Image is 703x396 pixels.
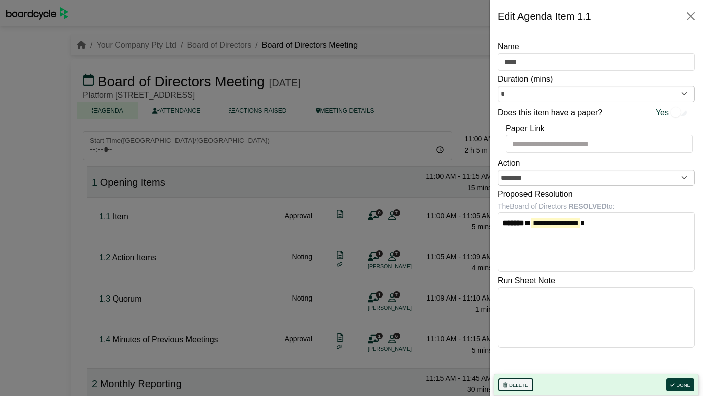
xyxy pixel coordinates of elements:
[498,73,553,86] label: Duration (mins)
[498,274,555,287] label: Run Sheet Note
[656,106,669,119] span: Yes
[498,157,520,170] label: Action
[498,201,695,212] div: The Board of Directors to:
[498,106,602,119] label: Does this item have a paper?
[506,122,545,135] label: Paper Link
[498,378,533,391] button: Delete
[569,202,607,210] b: RESOLVED
[683,8,699,24] button: Close
[498,188,573,201] label: Proposed Resolution
[498,8,591,24] div: Edit Agenda Item 1.1
[666,378,694,391] button: Done
[498,40,519,53] label: Name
